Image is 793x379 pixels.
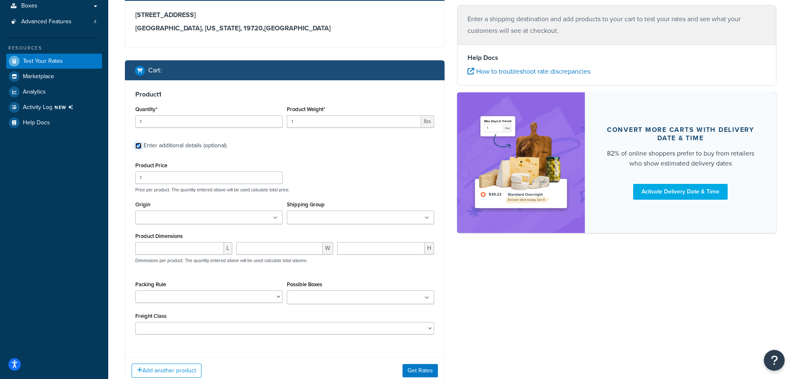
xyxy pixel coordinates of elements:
a: How to troubleshoot rate discrepancies [467,67,590,76]
a: Test Your Rates [6,54,102,69]
div: Enter additional details (optional) [144,140,226,151]
span: NEW [55,104,77,111]
a: Advanced Features4 [6,14,102,30]
a: Marketplace [6,69,102,84]
span: Marketplace [23,73,54,80]
label: Freight Class [135,313,167,319]
span: Boxes [21,2,37,10]
button: Add another product [132,364,201,378]
input: 0 [135,115,283,128]
span: Help Docs [23,119,50,126]
button: Get Rates [403,364,438,377]
h3: [STREET_ADDRESS] [135,11,434,19]
div: Resources [6,45,102,52]
li: Advanced Features [6,14,102,30]
h4: Help Docs [467,53,766,63]
a: Activity LogNEW [6,100,102,115]
span: Advanced Features [21,18,72,25]
p: Price per product. The quantity entered above will be used calculate total price. [133,187,436,193]
label: Product Weight* [287,106,325,112]
div: 82% of online shoppers prefer to buy from retailers who show estimated delivery dates [605,149,757,168]
img: feature-image-ddt-36eae7f7280da8017bfb280eaccd9c446f90b1fe08728e4019434db127062ab4.png [470,105,572,220]
li: [object Object] [6,100,102,115]
label: Product Dimensions [135,233,183,239]
a: Analytics [6,84,102,99]
label: Origin [135,201,150,208]
span: 4 [94,18,97,25]
label: Product Price [135,162,167,168]
span: Activity Log [23,102,77,113]
label: Quantity* [135,106,157,112]
p: Dimensions per product. The quantity entered above will be used calculate total volume. [133,258,308,263]
span: Test Your Rates [23,58,63,65]
h3: Product 1 [135,90,434,99]
a: Help Docs [6,115,102,130]
span: W [323,242,333,255]
a: Activate Delivery Date & Time [633,184,728,200]
button: Open Resource Center [764,350,785,371]
p: Enter a shipping destination and add products to your cart to test your rates and see what your c... [467,13,766,37]
input: 0.00 [287,115,421,128]
label: Shipping Group [287,201,325,208]
span: Analytics [23,89,46,96]
input: Enter additional details (optional) [135,143,142,149]
h3: [GEOGRAPHIC_DATA], [US_STATE], 19720 , [GEOGRAPHIC_DATA] [135,24,434,32]
span: H [425,242,434,255]
label: Possible Boxes [287,281,322,287]
label: Packing Rule [135,281,166,287]
span: lbs [421,115,434,128]
div: Convert more carts with delivery date & time [605,126,757,142]
span: L [224,242,232,255]
h2: Cart : [148,67,162,74]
